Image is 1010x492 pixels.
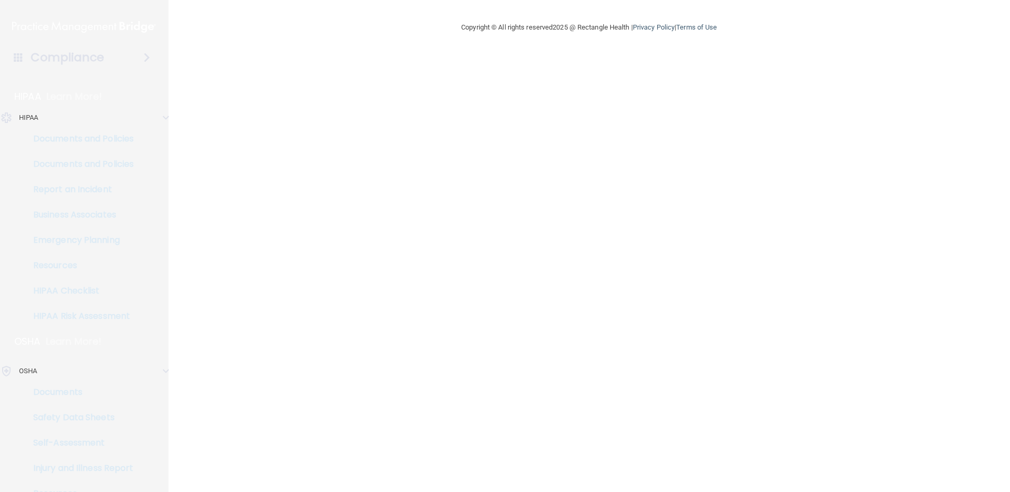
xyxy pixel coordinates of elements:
p: Emergency Planning [7,235,151,245]
a: Privacy Policy [633,23,675,31]
img: PMB logo [12,16,156,37]
p: Learn More! [46,90,102,103]
p: Documents and Policies [7,159,151,169]
p: OSHA [19,365,37,377]
a: Terms of Use [676,23,717,31]
p: OSHA [14,335,41,348]
p: HIPAA Risk Assessment [7,311,151,321]
p: Resources [7,260,151,271]
p: Self-Assessment [7,438,151,448]
p: Business Associates [7,210,151,220]
p: Report an Incident [7,184,151,195]
h4: Compliance [31,50,104,65]
p: Safety Data Sheets [7,412,151,423]
p: Learn More! [46,335,102,348]
p: HIPAA Checklist [7,286,151,296]
p: HIPAA [14,90,41,103]
p: Injury and Illness Report [7,463,151,474]
p: Documents [7,387,151,398]
p: Documents and Policies [7,134,151,144]
div: Copyright © All rights reserved 2025 @ Rectangle Health | | [396,11,782,44]
p: HIPAA [19,111,39,124]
